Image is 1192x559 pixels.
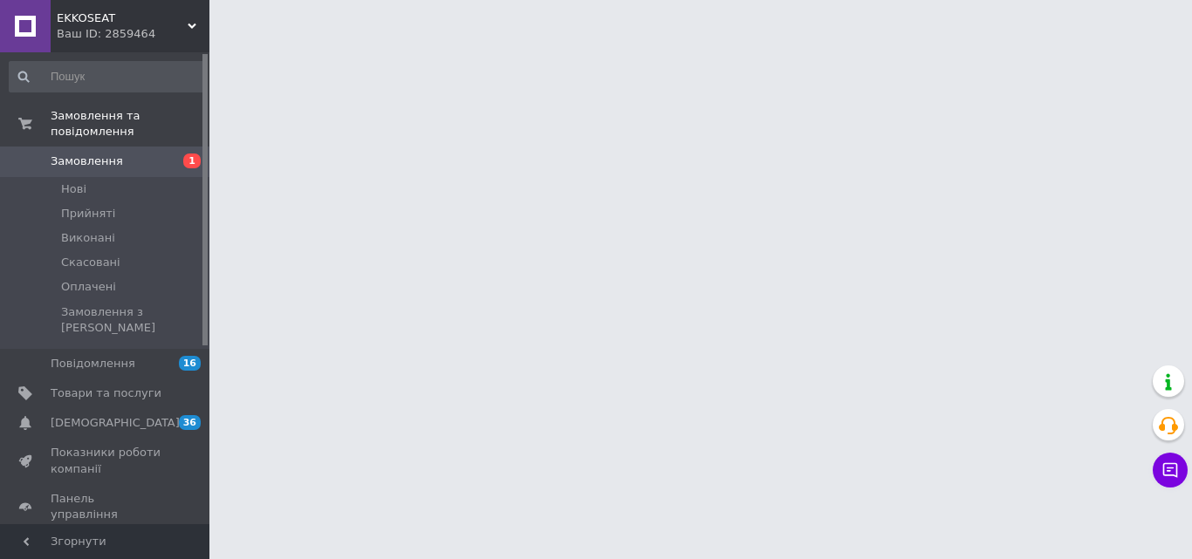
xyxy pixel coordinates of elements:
span: Замовлення та повідомлення [51,108,209,140]
span: Замовлення [51,153,123,169]
span: Замовлення з [PERSON_NAME] [61,304,204,336]
span: [DEMOGRAPHIC_DATA] [51,415,180,431]
span: Показники роботи компанії [51,445,161,476]
span: Скасовані [61,255,120,270]
span: Панель управління [51,491,161,522]
button: Чат з покупцем [1153,453,1188,487]
span: 16 [179,356,201,371]
span: 36 [179,415,201,430]
span: Товари та послуги [51,385,161,401]
span: EKKOSEAT [57,10,188,26]
span: 1 [183,153,201,168]
span: Прийняті [61,206,115,222]
div: Ваш ID: 2859464 [57,26,209,42]
span: Повідомлення [51,356,135,372]
span: Нові [61,181,86,197]
input: Пошук [9,61,206,92]
span: Оплачені [61,279,116,295]
span: Виконані [61,230,115,246]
